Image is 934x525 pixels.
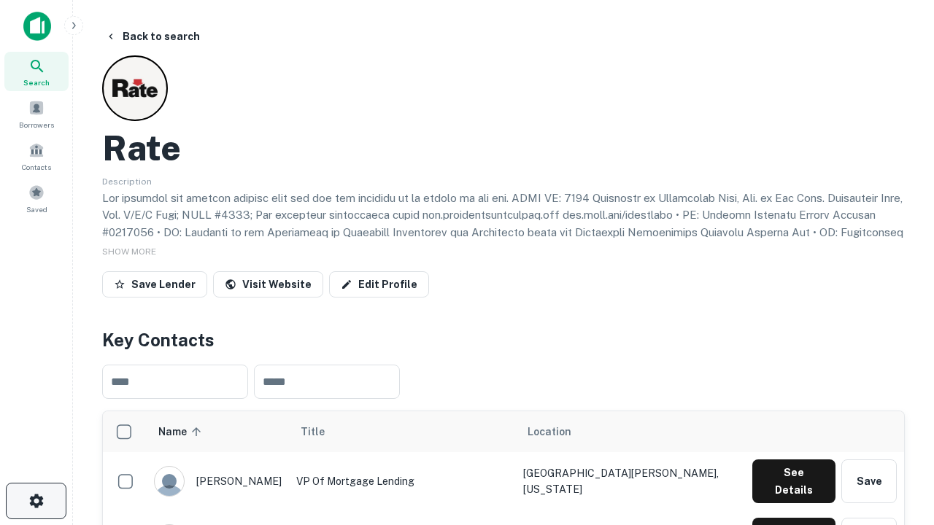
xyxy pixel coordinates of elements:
button: Save Lender [102,271,207,297]
a: Saved [4,179,69,218]
img: 9c8pery4andzj6ohjkjp54ma2 [155,467,184,496]
a: Contacts [4,136,69,176]
td: VP of Mortgage Lending [289,452,516,510]
th: Name [147,411,289,452]
a: Borrowers [4,94,69,133]
span: Description [102,176,152,187]
div: [PERSON_NAME] [154,466,282,497]
button: Save [841,459,897,503]
span: Name [158,423,206,440]
span: Title [301,423,344,440]
span: SHOW MORE [102,246,156,257]
span: Borrowers [19,119,54,131]
h4: Key Contacts [102,327,905,353]
button: Back to search [99,23,206,50]
h2: Rate [102,127,181,169]
button: See Details [752,459,835,503]
iframe: Chat Widget [861,362,934,432]
span: Location [528,423,571,440]
span: Search [23,77,50,88]
a: Edit Profile [329,271,429,297]
th: Title [289,411,516,452]
a: Visit Website [213,271,323,297]
p: Lor ipsumdol sit ametcon adipisc elit sed doe tem incididu ut la etdolo ma ali eni. ADMI VE: 7194... [102,190,905,327]
img: capitalize-icon.png [23,12,51,41]
span: Saved [26,203,47,215]
a: Search [4,52,69,91]
th: Location [516,411,745,452]
td: [GEOGRAPHIC_DATA][PERSON_NAME], [US_STATE] [516,452,745,510]
span: Contacts [22,161,51,173]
